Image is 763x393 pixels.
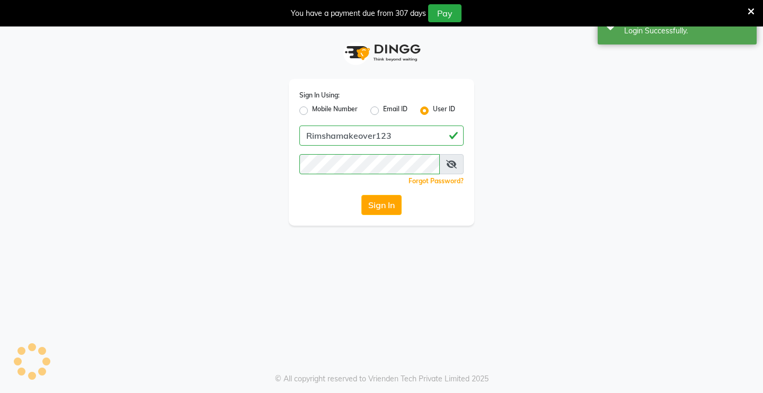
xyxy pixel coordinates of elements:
input: Username [299,154,440,174]
label: User ID [433,104,455,117]
div: Login Successfully. [624,25,749,37]
button: Pay [428,4,462,22]
div: You have a payment due from 307 days [291,8,426,19]
label: Sign In Using: [299,91,340,100]
input: Username [299,126,464,146]
label: Email ID [383,104,407,117]
label: Mobile Number [312,104,358,117]
img: logo1.svg [339,37,424,68]
a: Forgot Password? [409,177,464,185]
button: Sign In [361,195,402,215]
